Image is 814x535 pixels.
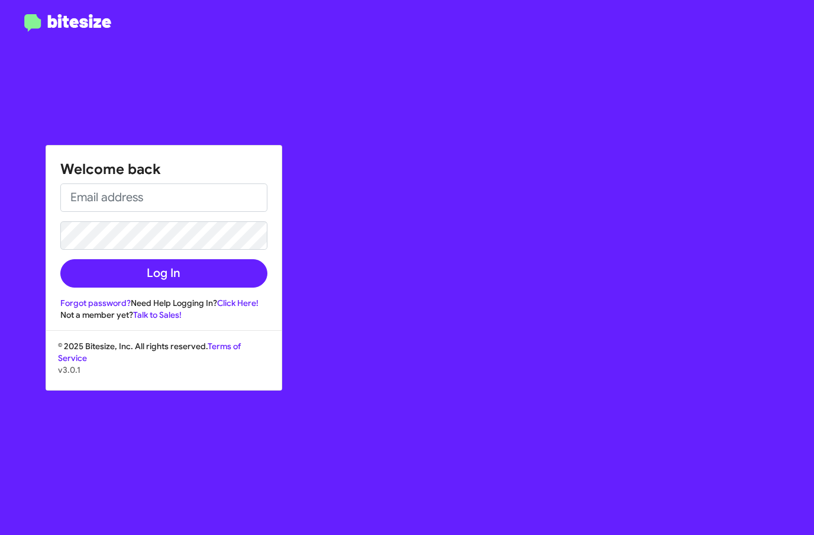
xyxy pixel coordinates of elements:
[133,310,182,320] a: Talk to Sales!
[46,340,282,390] div: © 2025 Bitesize, Inc. All rights reserved.
[60,160,267,179] h1: Welcome back
[60,183,267,212] input: Email address
[58,364,270,376] p: v3.0.1
[60,297,267,309] div: Need Help Logging In?
[217,298,259,308] a: Click Here!
[60,309,267,321] div: Not a member yet?
[60,259,267,288] button: Log In
[58,341,241,363] a: Terms of Service
[60,298,131,308] a: Forgot password?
